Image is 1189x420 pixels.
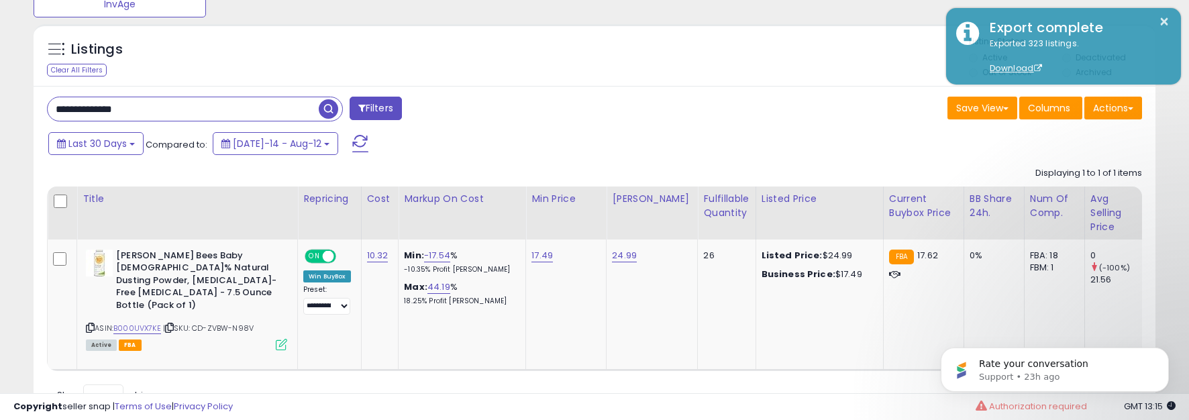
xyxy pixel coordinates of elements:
div: Clear All Filters [47,64,107,76]
span: Show: entries [57,388,154,401]
p: 18.25% Profit [PERSON_NAME] [404,297,515,306]
div: 21.56 [1090,274,1145,286]
b: Business Price: [762,268,835,280]
div: 0% [970,250,1014,262]
a: 17.49 [531,249,553,262]
div: 0 [1090,250,1145,262]
div: Markup on Cost [404,192,520,206]
span: [DATE]-14 - Aug-12 [233,137,321,150]
a: 10.32 [367,249,389,262]
div: Repricing [303,192,356,206]
small: (-100%) [1099,262,1130,273]
button: × [1159,13,1170,30]
p: -10.35% Profit [PERSON_NAME] [404,265,515,274]
button: Filters [350,97,402,120]
a: B000UVX7KE [113,323,161,334]
div: Displaying 1 to 1 of 1 items [1035,167,1142,180]
b: Listed Price: [762,249,823,262]
div: Preset: [303,285,351,315]
button: Columns [1019,97,1082,119]
button: [DATE]-14 - Aug-12 [213,132,338,155]
div: [PERSON_NAME] [612,192,692,206]
button: Actions [1084,97,1142,119]
b: Max: [404,280,427,293]
div: Avg Selling Price [1090,192,1139,234]
th: The percentage added to the cost of goods (COGS) that forms the calculator for Min & Max prices. [399,187,526,240]
a: Download [990,62,1042,74]
strong: Copyright [13,400,62,413]
div: 26 [703,250,745,262]
a: 24.99 [612,249,637,262]
b: [PERSON_NAME] Bees Baby [DEMOGRAPHIC_DATA]% Natural Dusting Powder, [MEDICAL_DATA]-Free [MEDICAL_... [116,250,279,315]
span: Last 30 Days [68,137,127,150]
div: FBM: 1 [1030,262,1074,274]
div: ASIN: [86,250,287,349]
span: ON [306,250,323,262]
span: Columns [1028,101,1070,115]
div: BB Share 24h. [970,192,1019,220]
div: % [404,250,515,274]
a: Privacy Policy [174,400,233,413]
button: Last 30 Days [48,132,144,155]
span: FBA [119,339,142,351]
div: FBA: 18 [1030,250,1074,262]
img: 41hUCMcyR1L._SL40_.jpg [86,250,113,276]
b: Min: [404,249,424,262]
div: % [404,281,515,306]
div: Export complete [980,18,1171,38]
div: Title [83,192,292,206]
div: Listed Price [762,192,878,206]
small: FBA [889,250,914,264]
div: Cost [367,192,393,206]
span: Compared to: [146,138,207,151]
div: $24.99 [762,250,873,262]
a: -17.54 [424,249,450,262]
div: Current Buybox Price [889,192,958,220]
span: All listings currently available for purchase on Amazon [86,339,117,351]
div: $17.49 [762,268,873,280]
div: Min Price [531,192,601,206]
div: Fulfillable Quantity [703,192,749,220]
button: Save View [947,97,1017,119]
a: 44.19 [427,280,450,294]
div: Num of Comp. [1030,192,1079,220]
h5: Listings [71,40,123,59]
span: 17.62 [917,249,938,262]
div: Exported 323 listings. [980,38,1171,75]
div: Win BuyBox [303,270,351,282]
iframe: Intercom notifications message [921,319,1189,413]
a: Terms of Use [115,400,172,413]
div: seller snap | | [13,401,233,413]
span: | SKU: CD-ZVBW-N98V [163,323,254,333]
span: OFF [334,250,356,262]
